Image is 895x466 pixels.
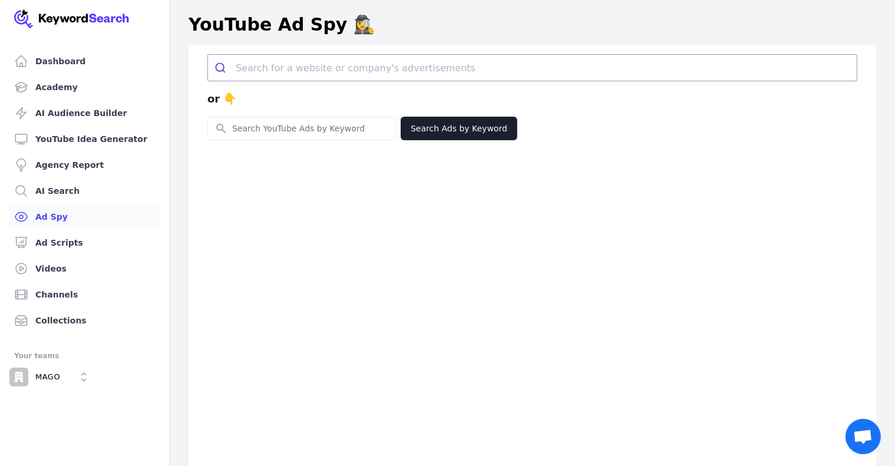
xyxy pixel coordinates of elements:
[14,9,130,28] img: Your Company
[236,55,857,81] input: Search for a website or company's advertisements
[35,372,60,382] p: MAGO
[9,153,160,177] a: Agency Report
[9,75,160,99] a: Academy
[9,205,160,229] a: Ad Spy
[9,283,160,306] a: Channels
[9,101,160,125] a: AI Audience Builder
[9,309,160,332] a: Collections
[9,368,93,386] button: Open organization switcher
[208,55,236,81] button: Submit
[9,179,160,203] a: AI Search
[14,349,155,363] div: Your teams
[208,117,395,140] input: Search YouTube Ads by Keyword
[9,49,160,73] a: Dashboard
[9,231,160,255] a: Ad Scripts
[846,419,881,454] div: Open chat
[207,81,857,117] div: or 👇
[9,257,160,280] a: Videos
[401,117,517,140] button: Search Ads by Keyword
[9,127,160,151] a: YouTube Idea Generator
[9,368,28,386] img: MAGO
[189,14,375,35] h1: YouTube Ad Spy 🕵️‍♀️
